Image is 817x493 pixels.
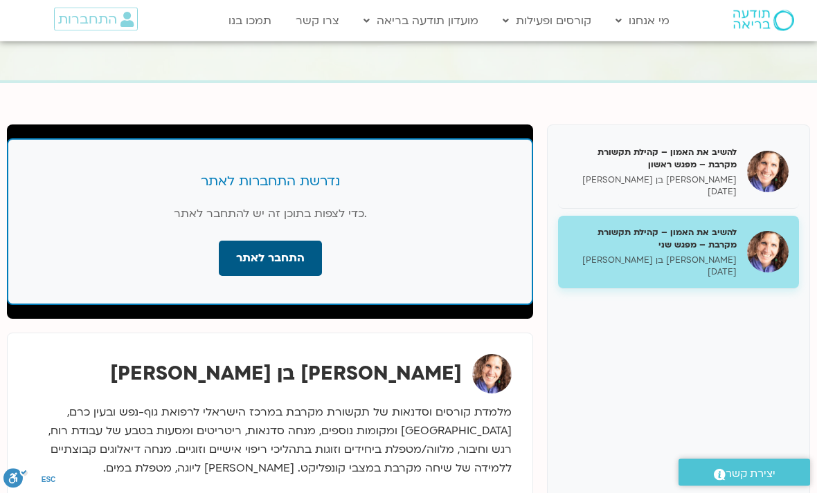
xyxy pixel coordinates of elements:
h5: להשיב את האמון – קהילת תקשורת מקרבת – מפגש שני [568,227,737,252]
img: תודעה בריאה [733,10,794,31]
p: [DATE] [568,187,737,198]
img: שאנייה כהן בן חיים [472,355,512,394]
img: להשיב את האמון – קהילת תקשורת מקרבת – מפגש ראשון [747,151,789,193]
h3: נדרשת התחברות לאתר [36,174,504,192]
span: התחברות [58,12,117,27]
a: התחבר לאתר [219,241,322,277]
span: יצירת קשר [726,465,775,483]
a: מי אנחנו [609,8,676,34]
a: צרו קשר [289,8,346,34]
p: כדי לצפות בתוכן זה יש להתחבר לאתר. [36,205,504,224]
p: [DATE] [568,267,737,279]
img: להשיב את האמון – קהילת תקשורת מקרבת – מפגש שני [747,232,789,273]
p: [PERSON_NAME] בן [PERSON_NAME] [568,255,737,267]
a: התחברות [54,8,138,31]
a: תמכו בנו [222,8,278,34]
p: מלמדת קורסים וסדנאות של תקשורת מקרבת במרכז הישראלי לרפואת גוף-נפש ובעין כרם, [GEOGRAPHIC_DATA] ומ... [28,404,512,478]
h5: להשיב את האמון – קהילת תקשורת מקרבת – מפגש ראשון [568,147,737,171]
a: יצירת קשר [679,459,810,486]
a: קורסים ופעילות [496,8,598,34]
p: [PERSON_NAME] בן [PERSON_NAME] [568,175,737,187]
a: מועדון תודעה בריאה [357,8,485,34]
strong: [PERSON_NAME] בן [PERSON_NAME] [110,361,462,387]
